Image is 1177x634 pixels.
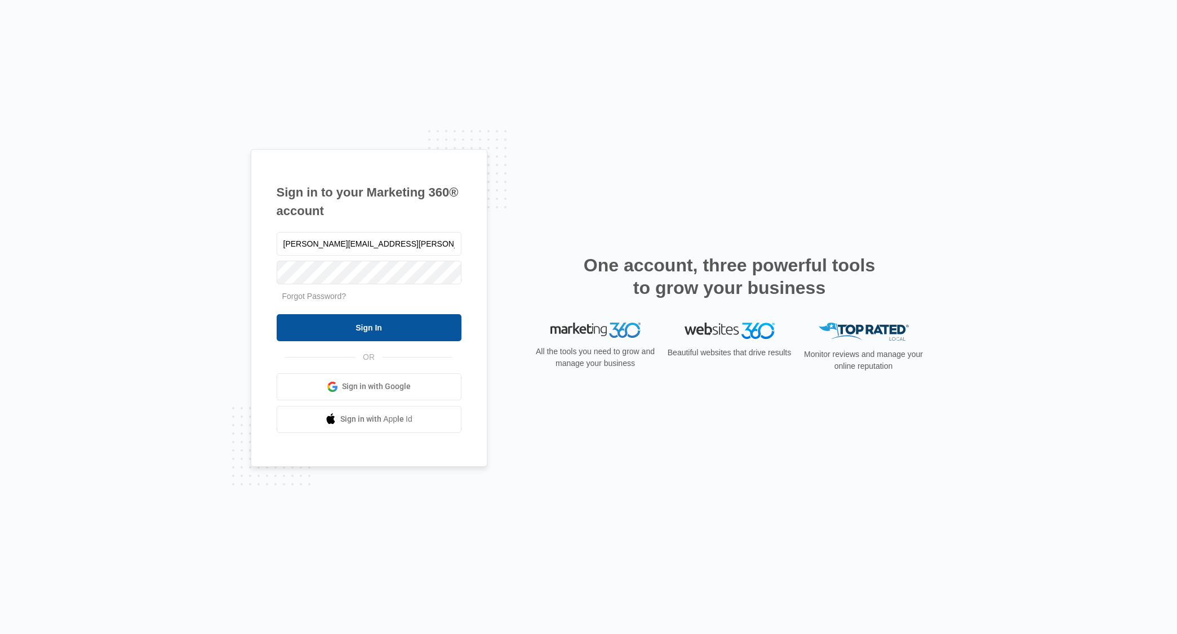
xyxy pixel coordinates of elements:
[277,406,461,433] a: Sign in with Apple Id
[342,381,411,392] span: Sign in with Google
[277,373,461,400] a: Sign in with Google
[532,346,659,369] p: All the tools you need to grow and manage your business
[340,413,412,425] span: Sign in with Apple Id
[277,314,461,341] input: Sign In
[685,323,775,339] img: Websites 360
[819,323,909,341] img: Top Rated Local
[801,349,927,372] p: Monitor reviews and manage your online reputation
[550,323,641,338] img: Marketing 360
[667,347,793,359] p: Beautiful websites that drive results
[277,232,461,256] input: Email
[355,351,383,363] span: OR
[580,254,879,299] h2: One account, three powerful tools to grow your business
[282,292,347,301] a: Forgot Password?
[277,183,461,220] h1: Sign in to your Marketing 360® account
